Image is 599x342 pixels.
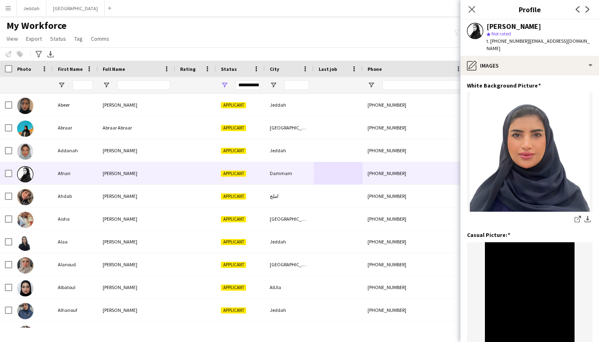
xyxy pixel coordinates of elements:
[265,253,314,276] div: [GEOGRAPHIC_DATA]
[363,139,467,162] div: [PHONE_NUMBER]
[363,230,467,253] div: [PHONE_NUMBER]
[382,80,462,90] input: Phone Filter Input
[363,116,467,139] div: [PHONE_NUMBER]
[265,230,314,253] div: Jeddah
[46,49,55,59] app-action-btn: Export XLSX
[74,35,83,42] span: Tag
[221,193,246,199] span: Applicant
[58,66,83,72] span: First Name
[363,299,467,321] div: [PHONE_NUMBER]
[53,208,98,230] div: Aisha
[103,81,110,89] button: Open Filter Menu
[265,116,314,139] div: [GEOGRAPHIC_DATA]
[88,33,112,44] a: Comms
[467,92,592,212] img: IMG_1434.jpeg
[265,162,314,184] div: Dammam
[460,56,599,75] div: Images
[265,299,314,321] div: Jeddah
[17,166,33,182] img: Afnan Alqahtani
[17,280,33,296] img: Albatoul Alahmadi
[53,299,98,321] div: Alhanouf
[53,116,98,139] div: Abraar
[53,94,98,116] div: Abeer
[221,148,246,154] span: Applicant
[221,66,237,72] span: Status
[284,80,309,90] input: City Filter Input
[221,171,246,177] span: Applicant
[17,303,33,319] img: Alhanouf Alzahrani
[103,102,137,108] span: [PERSON_NAME]
[221,102,246,108] span: Applicant
[47,33,69,44] a: Status
[58,81,65,89] button: Open Filter Menu
[91,35,109,42] span: Comms
[53,185,98,207] div: Ahdab
[53,253,98,276] div: Alanoud
[487,38,529,44] span: t. [PHONE_NUMBER]
[221,125,246,131] span: Applicant
[53,276,98,298] div: Albatoul
[103,170,137,176] span: [PERSON_NAME]
[180,66,196,72] span: Rating
[221,262,246,268] span: Applicant
[270,81,277,89] button: Open Filter Menu
[363,208,467,230] div: [PHONE_NUMBER]
[71,33,86,44] a: Tag
[363,253,467,276] div: [PHONE_NUMBER]
[103,193,137,199] span: [PERSON_NAME]
[265,208,314,230] div: [GEOGRAPHIC_DATA]
[265,94,314,116] div: Jeddah
[103,66,125,72] span: Full Name
[221,307,246,313] span: Applicant
[103,261,137,267] span: [PERSON_NAME]
[17,235,33,251] img: Alaa Tattan
[17,66,31,72] span: Photo
[17,212,33,228] img: Aisha Abakar
[363,276,467,298] div: [PHONE_NUMBER]
[363,185,467,207] div: [PHONE_NUMBER]
[460,4,599,15] h3: Profile
[103,284,137,290] span: [PERSON_NAME]
[363,162,467,184] div: [PHONE_NUMBER]
[103,307,137,313] span: [PERSON_NAME]
[17,121,33,137] img: Abraar Abraar
[17,189,33,205] img: Ahdab Aljuhani
[270,66,279,72] span: City
[73,80,93,90] input: First Name Filter Input
[103,239,137,245] span: [PERSON_NAME]
[7,20,66,32] span: My Workforce
[50,35,66,42] span: Status
[53,230,98,253] div: Alaa
[17,0,46,16] button: Jeddah
[368,81,375,89] button: Open Filter Menu
[53,162,98,184] div: Afnan
[221,239,246,245] span: Applicant
[265,276,314,298] div: AlUla
[34,49,44,59] app-action-btn: Advanced filters
[487,38,590,51] span: | [EMAIL_ADDRESS][DOMAIN_NAME]
[467,231,510,239] h3: Casual Picture:
[3,33,21,44] a: View
[17,98,33,114] img: Abeer Omar
[103,147,137,153] span: [PERSON_NAME]
[103,125,132,131] span: Abraar Abraar
[467,82,541,89] h3: White Background Picture
[487,23,541,30] div: [PERSON_NAME]
[221,285,246,291] span: Applicant
[53,139,98,162] div: Addanah
[46,0,105,16] button: [GEOGRAPHIC_DATA]
[23,33,45,44] a: Export
[7,35,18,42] span: View
[265,139,314,162] div: Jeddah
[17,143,33,160] img: Addanah Ghazi
[26,35,42,42] span: Export
[117,80,170,90] input: Full Name Filter Input
[368,66,382,72] span: Phone
[17,257,33,274] img: Alanoud Almihidib
[221,81,228,89] button: Open Filter Menu
[363,94,467,116] div: [PHONE_NUMBER]
[319,66,337,72] span: Last job
[17,326,33,342] img: Alhanouf Md
[221,216,246,222] span: Applicant
[265,185,314,207] div: املج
